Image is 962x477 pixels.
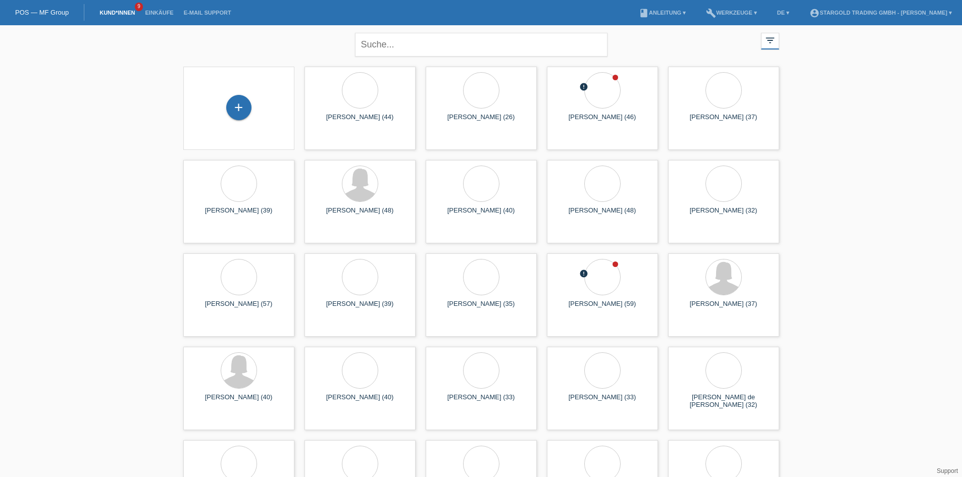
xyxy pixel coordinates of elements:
div: Kund*in hinzufügen [227,99,251,116]
div: [PERSON_NAME] (40) [313,393,408,409]
div: [PERSON_NAME] (57) [191,300,286,316]
div: [PERSON_NAME] de [PERSON_NAME] (32) [676,393,771,409]
div: [PERSON_NAME] (39) [191,206,286,223]
span: 9 [135,3,143,11]
i: account_circle [809,8,820,18]
div: Unbestätigt, in Bearbeitung [579,269,588,280]
i: book [639,8,649,18]
a: POS — MF Group [15,9,69,16]
div: [PERSON_NAME] (46) [555,113,650,129]
a: DE ▾ [772,10,794,16]
div: [PERSON_NAME] (44) [313,113,408,129]
div: Unbestätigt, in Bearbeitung [579,82,588,93]
input: Suche... [355,33,607,57]
div: [PERSON_NAME] (37) [676,113,771,129]
div: [PERSON_NAME] (37) [676,300,771,316]
i: filter_list [765,35,776,46]
a: buildWerkzeuge ▾ [701,10,762,16]
a: account_circleStargold Trading GmbH - [PERSON_NAME] ▾ [804,10,957,16]
div: [PERSON_NAME] (40) [191,393,286,409]
i: error [579,82,588,91]
div: [PERSON_NAME] (33) [434,393,529,409]
i: build [706,8,716,18]
div: [PERSON_NAME] (48) [555,206,650,223]
a: E-Mail Support [179,10,236,16]
a: Kund*innen [94,10,140,16]
a: Einkäufe [140,10,178,16]
div: [PERSON_NAME] (48) [313,206,408,223]
div: [PERSON_NAME] (26) [434,113,529,129]
a: Support [937,467,958,474]
i: error [579,269,588,278]
div: [PERSON_NAME] (40) [434,206,529,223]
div: [PERSON_NAME] (39) [313,300,408,316]
a: bookAnleitung ▾ [634,10,691,16]
div: [PERSON_NAME] (35) [434,300,529,316]
div: [PERSON_NAME] (33) [555,393,650,409]
div: [PERSON_NAME] (32) [676,206,771,223]
div: [PERSON_NAME] (59) [555,300,650,316]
